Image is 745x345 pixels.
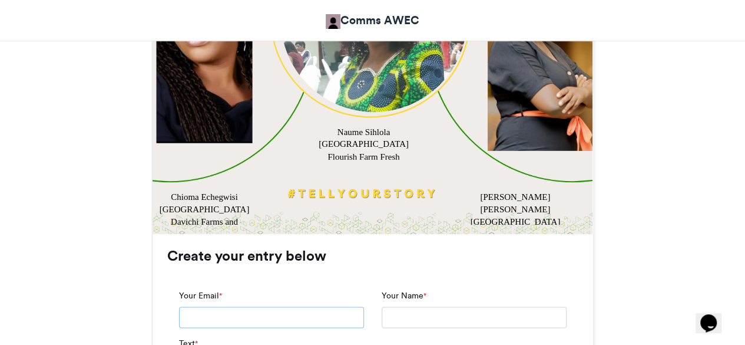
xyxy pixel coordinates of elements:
a: Comms AWEC [326,12,419,29]
div: Naume Sihlola [GEOGRAPHIC_DATA] Flourish Farm Fresh Organics [316,126,412,175]
iframe: chat widget [696,298,733,333]
h3: Create your entry below [167,249,578,263]
div: Chioma Echegwisi [GEOGRAPHIC_DATA] Davichi Farms and Agrotech Nig Ltd [156,190,252,240]
img: Comms AWEC [326,14,340,29]
label: Your Email [179,290,222,302]
label: Your Name [382,290,426,302]
div: [PERSON_NAME] [PERSON_NAME] [GEOGRAPHIC_DATA] [PERSON_NAME] Farms [467,190,563,240]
